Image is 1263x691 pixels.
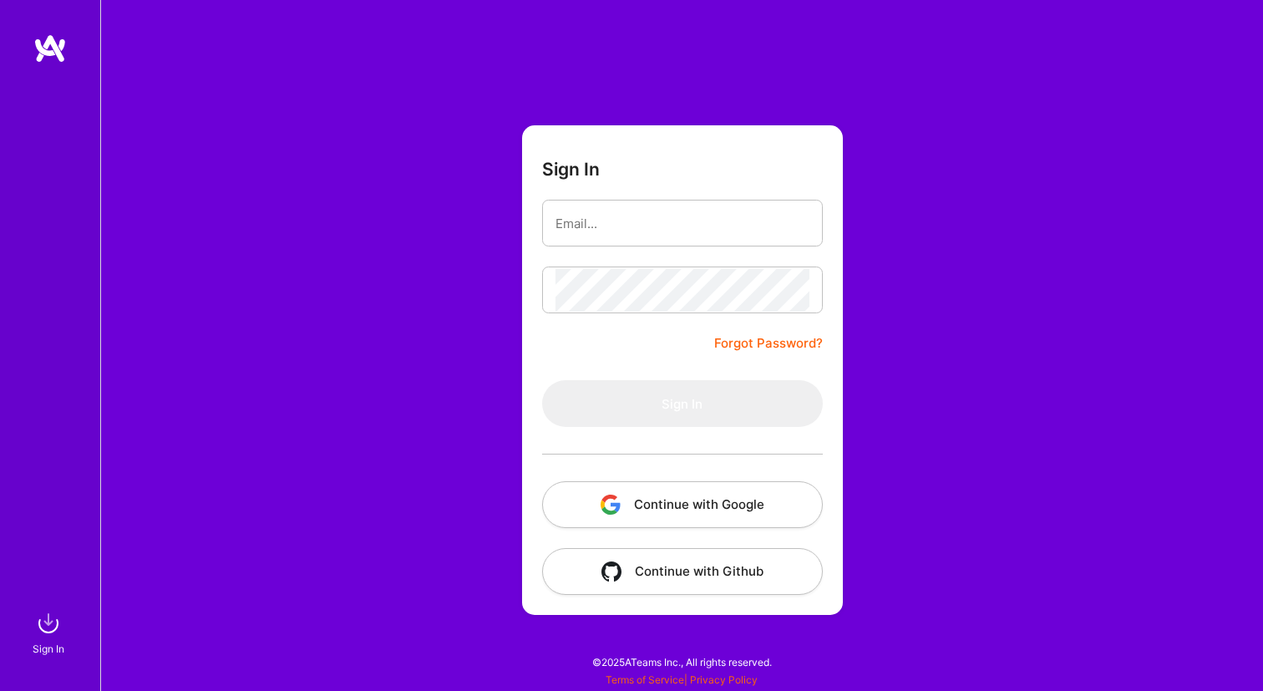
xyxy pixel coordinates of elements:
[606,673,758,686] span: |
[33,33,67,64] img: logo
[555,202,809,245] input: Email...
[690,673,758,686] a: Privacy Policy
[32,607,65,640] img: sign in
[542,548,823,595] button: Continue with Github
[601,561,621,582] img: icon
[33,640,64,658] div: Sign In
[542,380,823,427] button: Sign In
[100,641,1263,683] div: © 2025 ATeams Inc., All rights reserved.
[35,607,65,658] a: sign inSign In
[714,333,823,353] a: Forgot Password?
[601,495,621,515] img: icon
[542,159,600,180] h3: Sign In
[606,673,684,686] a: Terms of Service
[542,481,823,528] button: Continue with Google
